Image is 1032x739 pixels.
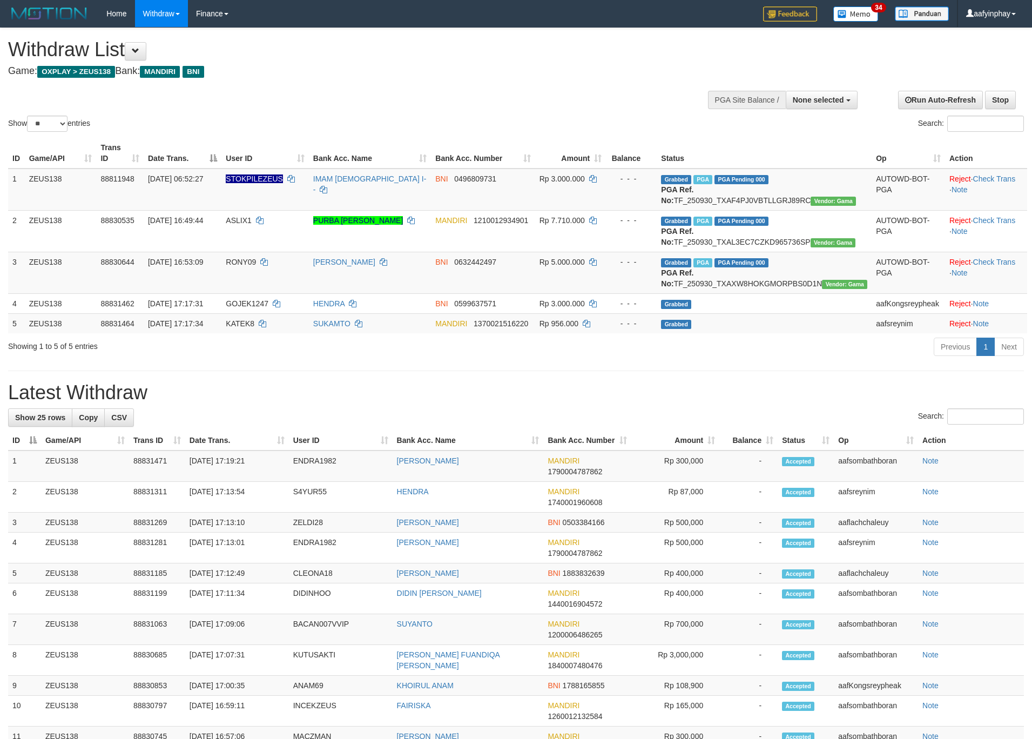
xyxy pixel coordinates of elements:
td: 9 [8,676,41,696]
td: INCEKZEUS [289,696,393,727]
a: Note [973,299,989,308]
td: · [945,293,1027,313]
td: ZEUS138 [41,513,129,533]
th: Status [657,138,872,169]
td: 4 [8,533,41,563]
span: BNI [435,174,448,183]
td: - [719,533,778,563]
a: SUKAMTO [313,319,350,328]
input: Search: [947,116,1024,132]
span: MANDIRI [548,650,579,659]
span: Marked by aafsreyleap [693,175,712,184]
span: Grabbed [661,258,691,267]
td: KUTUSAKTI [289,645,393,676]
img: panduan.png [895,6,949,21]
td: [DATE] 17:09:06 [185,614,289,645]
span: OXPLAY > ZEUS138 [37,66,115,78]
span: MANDIRI [548,701,579,710]
td: [DATE] 17:00:35 [185,676,289,696]
a: Reject [949,319,971,328]
td: AUTOWD-BOT-PGA [872,169,945,211]
td: Rp 400,000 [631,583,719,614]
th: Game/API: activate to sort column ascending [25,138,97,169]
span: Copy 0503384166 to clipboard [563,518,605,527]
td: - [719,583,778,614]
td: 5 [8,563,41,583]
a: Reject [949,216,971,225]
span: Marked by aafpengsreynich [693,258,712,267]
span: Show 25 rows [15,413,65,422]
span: 88830535 [100,216,134,225]
div: - - - [610,318,652,329]
td: ZEUS138 [41,645,129,676]
span: Grabbed [661,175,691,184]
a: Note [922,650,939,659]
th: Op: activate to sort column ascending [872,138,945,169]
span: Copy 1790004787862 to clipboard [548,549,602,557]
span: BNI [183,66,204,78]
td: aaflachchaleuy [834,563,918,583]
span: 34 [871,3,886,12]
a: Run Auto-Refresh [898,91,983,109]
td: 88831471 [129,451,185,482]
td: - [719,645,778,676]
span: Accepted [782,569,814,579]
span: Accepted [782,519,814,528]
th: Action [945,138,1027,169]
span: Accepted [782,488,814,497]
td: aafsreynim [834,482,918,513]
td: - [719,482,778,513]
span: Vendor URL: https://trx31.1velocity.biz [822,280,867,289]
span: MANDIRI [548,456,579,465]
td: - [719,676,778,696]
th: Action [918,431,1024,451]
span: MANDIRI [435,216,467,225]
td: 88831199 [129,583,185,614]
td: S4YUR55 [289,482,393,513]
td: [DATE] 17:11:34 [185,583,289,614]
th: Op: activate to sort column ascending [834,431,918,451]
span: [DATE] 16:53:09 [148,258,203,266]
span: Grabbed [661,300,691,309]
span: PGA Pending [714,175,768,184]
td: 88831311 [129,482,185,513]
td: aafsombathboran [834,451,918,482]
a: [PERSON_NAME] [313,258,375,266]
th: Bank Acc. Number: activate to sort column ascending [543,431,631,451]
a: Previous [934,338,977,356]
span: Rp 3.000.000 [539,299,585,308]
td: Rp 500,000 [631,513,719,533]
td: ZEUS138 [41,482,129,513]
td: 1 [8,169,25,211]
span: Accepted [782,702,814,711]
td: 3 [8,252,25,293]
th: Bank Acc. Name: activate to sort column ascending [393,431,544,451]
td: Rp 3,000,000 [631,645,719,676]
span: MANDIRI [435,319,467,328]
span: 88831464 [100,319,134,328]
td: ZEUS138 [41,451,129,482]
td: TF_250930_TXAXW8HOKGMORPBS0D1N [657,252,872,293]
a: CSV [104,408,134,427]
td: aafsombathboran [834,696,918,727]
a: Reject [949,299,971,308]
a: [PERSON_NAME] [397,518,459,527]
span: Copy 1840007480476 to clipboard [548,661,602,670]
td: 88831269 [129,513,185,533]
td: Rp 400,000 [631,563,719,583]
span: ASLIX1 [226,216,251,225]
td: 2 [8,210,25,252]
td: Rp 165,000 [631,696,719,727]
td: ZEUS138 [25,313,97,333]
td: Rp 108,900 [631,676,719,696]
span: Copy 1260012132584 to clipboard [548,712,602,721]
label: Search: [918,408,1024,425]
span: BNI [435,299,448,308]
span: BNI [435,258,448,266]
td: 3 [8,513,41,533]
th: Bank Acc. Number: activate to sort column ascending [431,138,535,169]
a: Reject [949,258,971,266]
a: Note [922,701,939,710]
img: Feedback.jpg [763,6,817,22]
label: Search: [918,116,1024,132]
